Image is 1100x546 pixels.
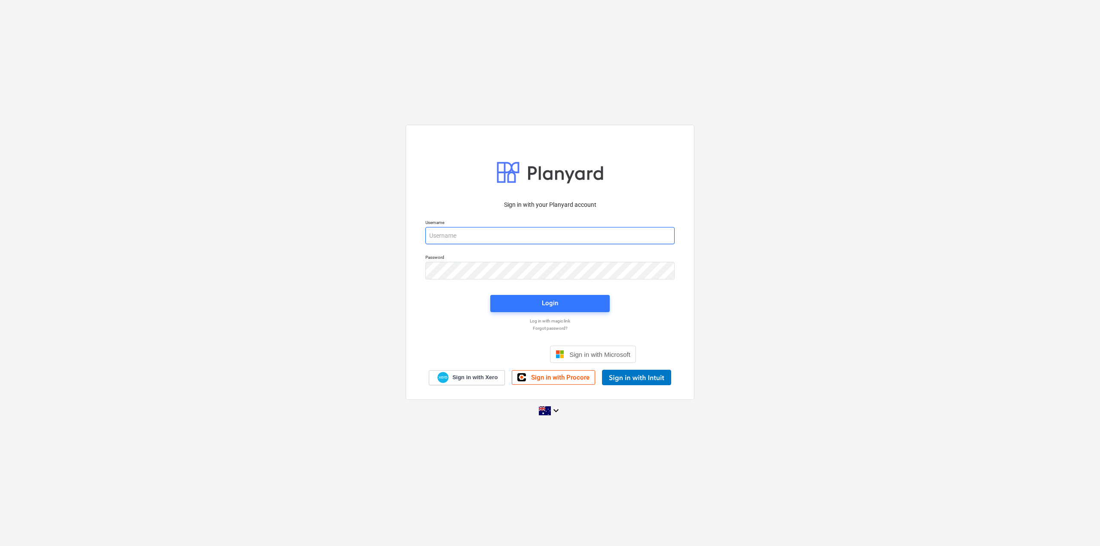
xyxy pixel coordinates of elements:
[429,370,505,385] a: Sign in with Xero
[531,374,590,381] span: Sign in with Procore
[551,405,561,416] i: keyboard_arrow_down
[425,220,675,227] p: Username
[556,350,564,359] img: Microsoft logo
[569,351,630,358] span: Sign in with Microsoft
[421,318,679,324] a: Log in with magic link
[437,372,449,383] img: Xero logo
[1057,505,1100,546] iframe: Chat Widget
[460,345,547,364] iframe: Sign in with Google Button
[425,200,675,209] p: Sign in with your Planyard account
[490,295,610,312] button: Login
[425,255,675,262] p: Password
[421,325,679,331] a: Forgot password?
[425,227,675,244] input: Username
[512,370,595,385] a: Sign in with Procore
[452,374,498,381] span: Sign in with Xero
[542,298,558,309] div: Login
